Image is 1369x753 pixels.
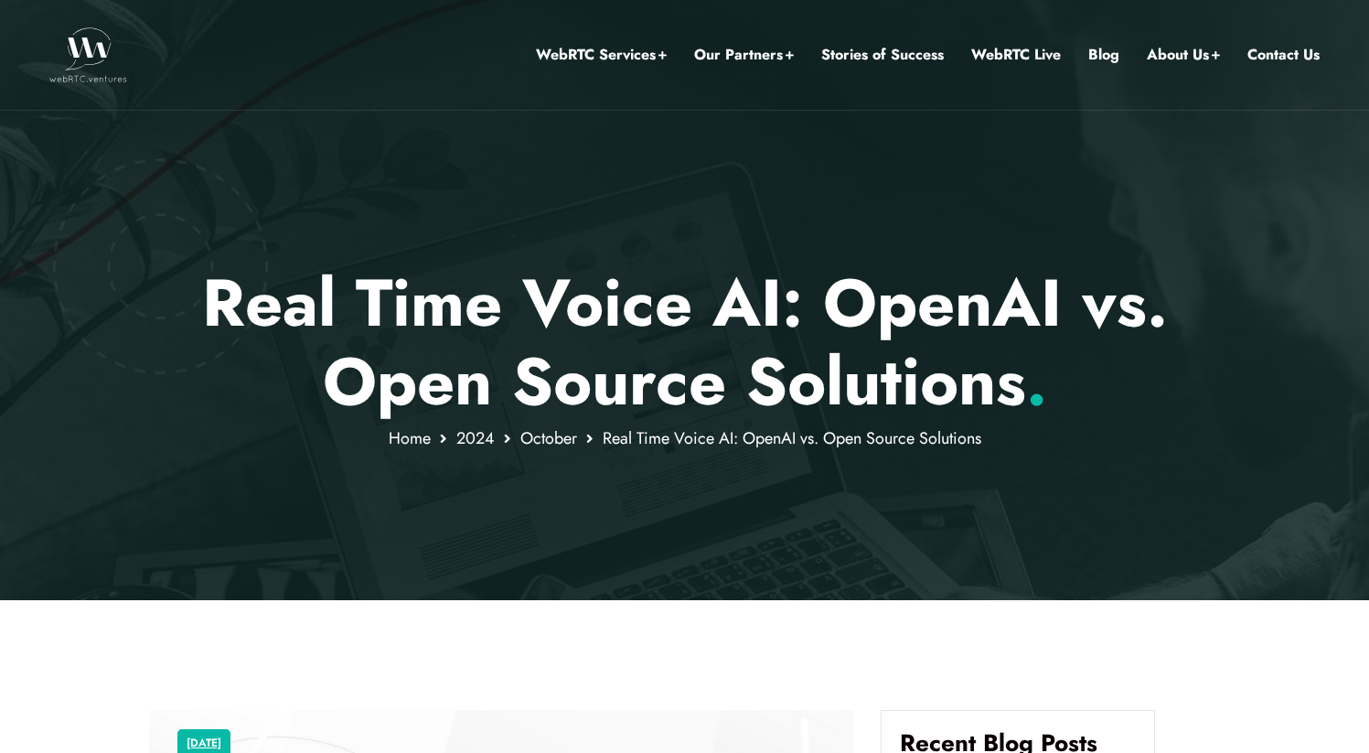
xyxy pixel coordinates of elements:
span: . [1026,334,1047,429]
a: Blog [1088,43,1119,67]
a: Home [389,426,431,450]
a: Contact Us [1247,43,1320,67]
a: October [520,426,577,450]
a: About Us [1147,43,1220,67]
a: 2024 [456,426,495,450]
span: Real Time Voice AI: OpenAI vs. Open Source Solutions [603,426,981,450]
a: WebRTC Live [971,43,1061,67]
img: WebRTC.ventures [49,27,127,82]
a: WebRTC Services [536,43,667,67]
p: Real Time Voice AI: OpenAI vs. Open Source Solutions [149,264,1220,422]
a: Stories of Success [821,43,944,67]
a: Our Partners [694,43,794,67]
